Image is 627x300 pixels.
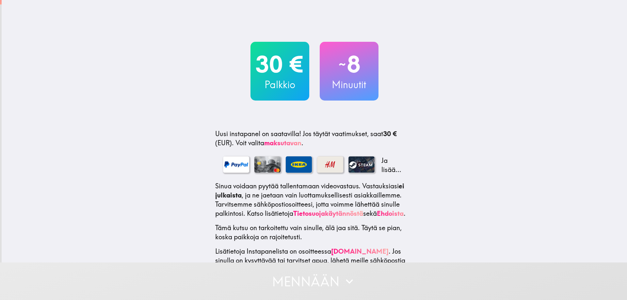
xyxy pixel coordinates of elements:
[250,78,309,91] h3: Palkkio
[250,51,309,78] h2: 30 €
[264,139,301,147] a: maksutavan
[380,156,406,174] p: Ja lisää...
[377,209,404,217] a: Ehdoista
[215,223,414,242] p: Tämä kutsu on tarkoitettu vain sinulle, älä jaa sitä. Täytä se pian, koska paikkoja on rajoitetusti.
[383,130,397,138] b: 30 €
[293,209,363,217] a: Tietosuojakäytännöstä
[331,247,389,255] a: [DOMAIN_NAME]
[320,51,378,78] h2: 8
[338,55,347,74] span: ~
[215,130,301,138] span: Uusi instapanel on saatavilla!
[320,78,378,91] h3: Minuutit
[215,182,404,199] b: ei julkaista
[215,129,414,148] p: Jos täytät vaatimukset, saat (EUR) . Voit valita .
[215,247,414,274] p: Lisätietoja Instapanelista on osoitteessa . Jos sinulla on kysyttävää tai tarvitset apua, lähetä ...
[215,182,414,218] p: Sinua voidaan pyytää tallentamaan videovastaus. Vastauksiasi , ja ne jaetaan vain luottamuksellis...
